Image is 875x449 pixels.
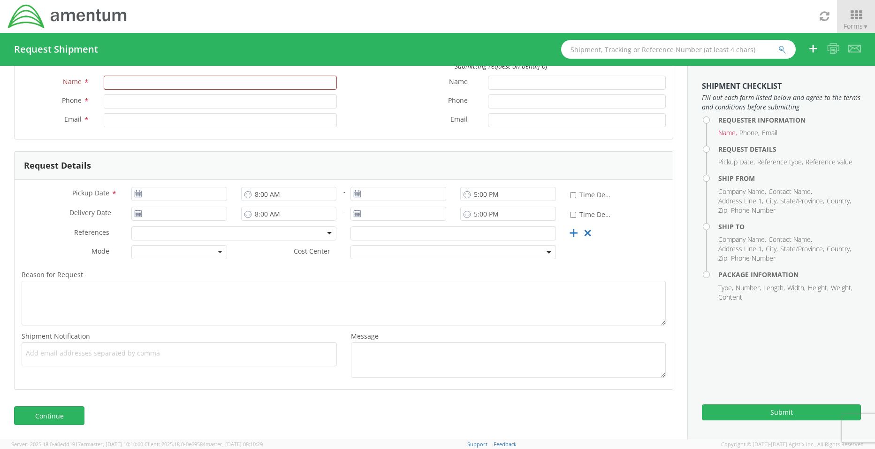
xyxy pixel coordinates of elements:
[561,40,796,59] input: Shipment, Tracking or Reference Number (at least 4 chars)
[294,247,330,257] span: Cost Center
[570,212,576,218] input: Time Definite
[721,441,864,448] span: Copyright © [DATE]-[DATE] Agistix Inc., All Rights Reserved
[787,283,806,293] li: Width
[718,206,729,215] li: Zip
[844,22,868,31] span: Forms
[14,406,84,425] a: Continue
[827,244,851,254] li: Country
[24,161,91,170] h3: Request Details
[739,128,760,138] li: Phone
[11,441,143,448] span: Server: 2025.18.0-a0edd1917ac
[806,157,852,167] li: Reference value
[718,244,763,254] li: Address Line 1
[494,441,517,448] a: Feedback
[718,254,729,263] li: Zip
[14,44,98,54] h4: Request Shipment
[718,116,861,124] h4: Requester Information
[702,93,861,112] span: Fill out each form listed below and agree to the terms and conditions before submitting
[448,96,468,107] span: Phone
[718,223,861,230] h4: Ship To
[718,146,861,153] h4: Request Details
[22,270,83,279] span: Reason for Request
[467,441,487,448] a: Support
[570,192,576,198] input: Time Definite
[205,441,263,448] span: master, [DATE] 08:10:29
[768,235,812,244] li: Contact Name
[766,196,778,206] li: City
[736,283,761,293] li: Number
[718,271,861,278] h4: Package Information
[718,187,766,196] li: Company Name
[72,188,109,197] span: Pickup Date
[780,196,824,206] li: State/Province
[757,157,803,167] li: Reference type
[22,332,90,341] span: Shipment Notification
[768,187,812,196] li: Contact Name
[74,228,109,237] span: References
[731,206,776,215] li: Phone Number
[570,209,611,219] label: Time Definite
[827,196,851,206] li: Country
[69,208,111,219] span: Delivery Date
[7,3,128,30] img: dyn-intl-logo-049831509241104b2a82.png
[718,283,733,293] li: Type
[718,196,763,206] li: Address Line 1
[570,189,611,200] label: Time Definite
[351,332,379,341] span: Message
[86,441,143,448] span: master, [DATE] 10:10:00
[718,293,742,302] li: Content
[718,157,755,167] li: Pickup Date
[766,244,778,254] li: City
[26,348,333,358] span: Add email addresses separated by comma
[762,128,777,138] li: Email
[64,115,82,124] span: Email
[455,62,548,70] i: Submitting request on behalf of
[702,82,861,91] h3: Shipment Checklist
[731,254,776,263] li: Phone Number
[718,128,737,138] li: Name
[718,175,861,182] h4: Ship From
[145,441,263,448] span: Client: 2025.18.0-0e69584
[91,247,109,255] span: Mode
[450,115,468,125] span: Email
[702,404,861,420] button: Submit
[808,283,829,293] li: Height
[831,283,852,293] li: Weight
[780,244,824,254] li: State/Province
[63,77,82,86] span: Name
[449,77,468,88] span: Name
[718,235,766,244] li: Company Name
[62,96,82,105] span: Phone
[763,283,785,293] li: Length
[863,23,868,31] span: ▼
